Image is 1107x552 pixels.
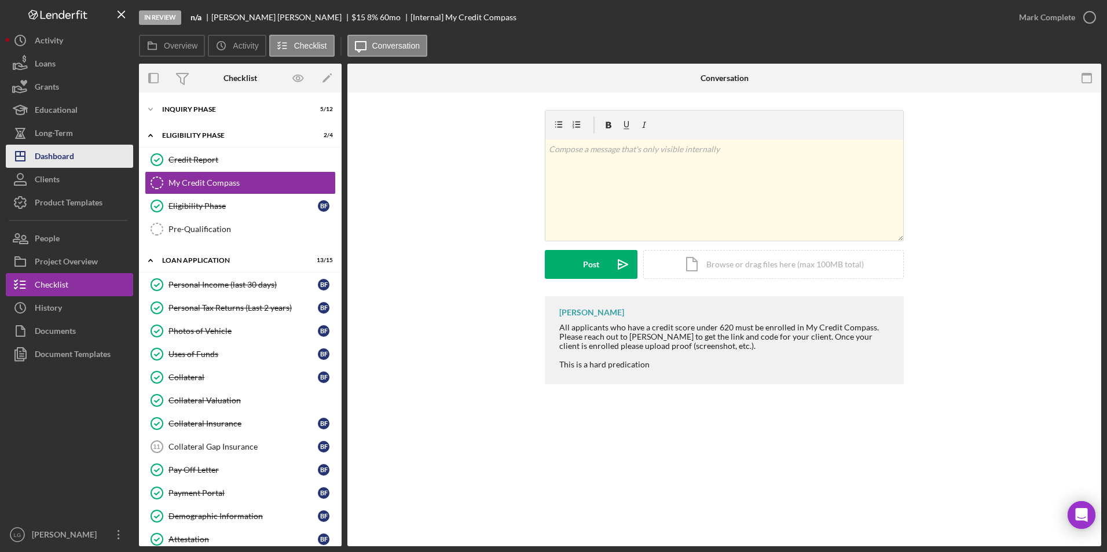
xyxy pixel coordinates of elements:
[168,326,318,336] div: Photos of Vehicle
[145,435,336,458] a: 11Collateral Gap InsuranceBF
[312,257,333,264] div: 13 / 15
[168,465,318,474] div: Pay Off Letter
[145,194,336,218] a: Eligibility PhaseBF
[6,29,133,52] button: Activity
[318,418,329,429] div: B F
[145,273,336,296] a: Personal Income (last 30 days)BF
[35,191,102,217] div: Product Templates
[318,371,329,383] div: B F
[153,443,160,450] tspan: 11
[145,148,336,171] a: Credit Report
[145,528,336,551] a: AttestationBF
[312,132,333,139] div: 2 / 4
[6,168,133,191] button: Clients
[6,319,133,343] button: Documents
[168,303,318,312] div: Personal Tax Returns (Last 2 years)
[168,178,335,187] div: My Credit Compass
[6,52,133,75] button: Loans
[145,296,336,319] a: Personal Tax Returns (Last 2 years)BF
[559,323,892,351] div: All applicants who have a credit score under 620 must be enrolled in My Credit Compass. Please re...
[145,171,336,194] a: My Credit Compass
[410,13,516,22] div: [Internal] My Credit Compass
[35,98,78,124] div: Educational
[372,41,420,50] label: Conversation
[318,200,329,212] div: B F
[35,296,62,322] div: History
[145,218,336,241] a: Pre-Qualification
[367,13,378,22] div: 8 %
[145,389,336,412] a: Collateral Valuation
[318,302,329,314] div: B F
[190,13,201,22] b: n/a
[6,250,133,273] button: Project Overview
[318,441,329,452] div: B F
[162,257,304,264] div: Loan Application
[168,349,318,359] div: Uses of Funds
[35,273,68,299] div: Checklist
[35,319,76,345] div: Documents
[6,227,133,250] button: People
[347,35,428,57] button: Conversation
[269,35,335,57] button: Checklist
[6,122,133,145] button: Long-Term
[145,319,336,343] a: Photos of VehicleBF
[145,481,336,505] a: Payment PortalBF
[545,250,637,279] button: Post
[145,458,336,481] a: Pay Off LetterBF
[145,343,336,366] a: Uses of FundsBF
[35,227,60,253] div: People
[168,442,318,451] div: Collateral Gap Insurance
[312,106,333,113] div: 5 / 12
[318,533,329,545] div: B F
[145,366,336,389] a: CollateralBF
[318,510,329,522] div: B F
[162,132,304,139] div: Eligibility Phase
[35,75,59,101] div: Grants
[145,412,336,435] a: Collateral InsuranceBF
[294,41,327,50] label: Checklist
[145,505,336,528] a: Demographic InformationBF
[6,343,133,366] button: Document Templates
[6,273,133,296] a: Checklist
[1019,6,1075,29] div: Mark Complete
[168,280,318,289] div: Personal Income (last 30 days)
[35,168,60,194] div: Clients
[168,419,318,428] div: Collateral Insurance
[1068,501,1095,529] div: Open Intercom Messenger
[6,98,133,122] button: Educational
[559,360,892,369] div: This is a hard predication
[35,122,73,148] div: Long-Term
[35,52,56,78] div: Loans
[168,535,318,544] div: Attestation
[6,296,133,319] button: History
[35,250,98,276] div: Project Overview
[168,155,335,164] div: Credit Report
[14,532,21,538] text: LG
[318,279,329,290] div: B F
[139,10,181,25] div: In Review
[168,511,318,521] div: Demographic Information
[318,487,329,499] div: B F
[168,396,335,405] div: Collateral Valuation
[233,41,258,50] label: Activity
[35,29,63,55] div: Activity
[318,348,329,360] div: B F
[211,13,351,22] div: [PERSON_NAME] [PERSON_NAME]
[168,373,318,382] div: Collateral
[6,145,133,168] a: Dashboard
[559,308,624,317] div: [PERSON_NAME]
[162,106,304,113] div: Inquiry Phase
[6,191,133,214] button: Product Templates
[168,201,318,211] div: Eligibility Phase
[6,75,133,98] button: Grants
